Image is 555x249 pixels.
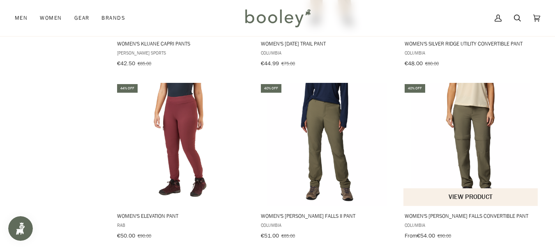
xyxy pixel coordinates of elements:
span: €85.00 [138,60,151,67]
div: 40% off [261,84,281,93]
button: View product [403,188,538,206]
span: €51.00 [261,232,279,240]
span: €90.00 [438,232,451,239]
span: From [405,232,417,240]
span: Columbia [261,222,394,228]
span: €90.00 [138,232,151,239]
span: Women's Silver Ridge Utility Convertible Pant [405,40,537,47]
img: Columbia Women's Leslie Falls Convertible Pant Stone Green - Booley Galway [409,83,532,206]
span: Brands [101,14,125,22]
span: Women's [DATE] Trail Pant [261,40,394,47]
span: [PERSON_NAME] Sports [117,49,250,56]
span: Columbia [261,49,394,56]
span: €54.00 [417,232,435,240]
span: €48.00 [405,59,423,67]
span: €42.50 [117,59,135,67]
span: Columbia [405,49,537,56]
span: €80.00 [425,60,439,67]
div: 44% off [117,84,138,93]
span: Columbia [405,222,537,228]
span: Women's [PERSON_NAME] Falls Convertible Pant [405,212,537,219]
span: €50.00 [117,232,135,240]
a: Women's Elevation Pant [116,83,251,242]
span: Men [15,14,28,22]
span: €75.00 [281,60,295,67]
img: Booley [242,6,313,30]
span: Women's Kluane Capri Pants [117,40,250,47]
span: Women's [PERSON_NAME] Falls II Pant [261,212,394,219]
a: Women's Leslie Falls II Pant [260,83,395,242]
span: Gear [74,14,90,22]
span: €85.00 [281,232,295,239]
span: Women [40,14,62,22]
iframe: Button to open loyalty program pop-up [8,216,33,241]
span: €44.99 [261,59,279,67]
img: Rab Women's Elevation Pant Deep Heather - Booley Galway [122,83,245,206]
a: Women's Leslie Falls Convertible Pant [403,83,539,242]
div: 40% off [405,84,425,93]
img: Columbia Women's Leslie Falls II Pant Stone Green - Booley Galway [265,83,389,206]
span: Women's Elevation Pant [117,212,250,219]
span: Rab [117,222,250,228]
